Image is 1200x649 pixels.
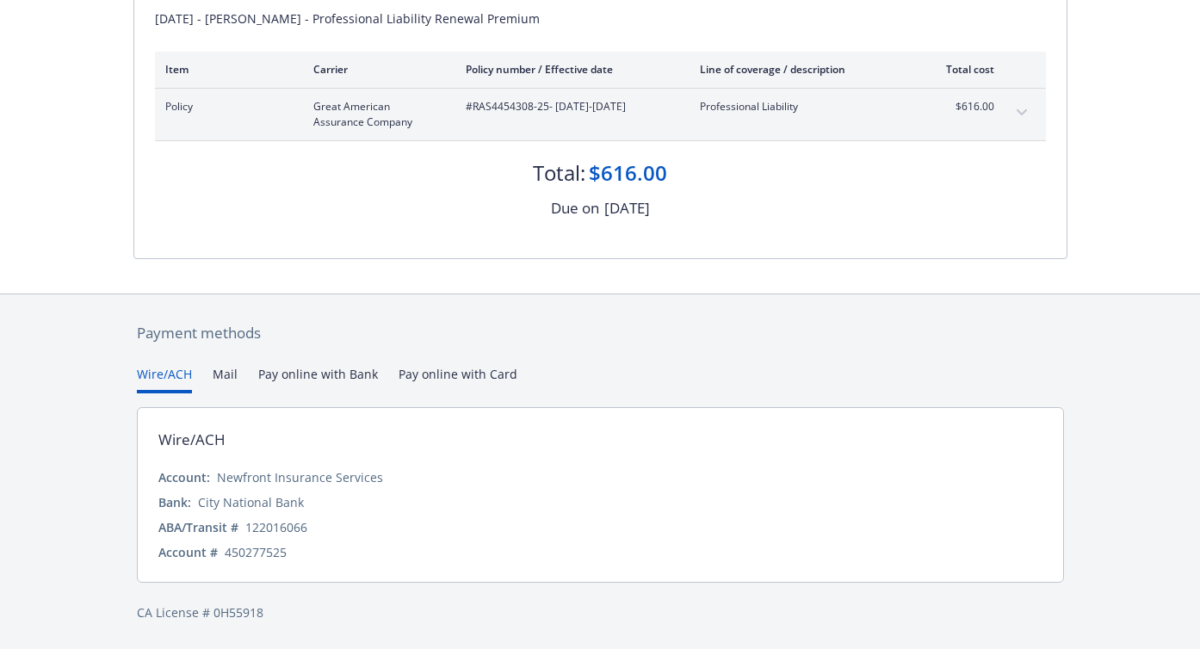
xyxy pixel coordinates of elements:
[533,158,585,188] div: Total:
[165,99,286,114] span: Policy
[165,62,286,77] div: Item
[137,322,1064,344] div: Payment methods
[1008,99,1036,127] button: expand content
[604,197,650,219] div: [DATE]
[245,518,307,536] div: 122016066
[466,99,672,114] span: #RAS4454308-25 - [DATE]-[DATE]
[213,365,238,393] button: Mail
[137,365,192,393] button: Wire/ACH
[551,197,599,219] div: Due on
[313,62,438,77] div: Carrier
[158,543,218,561] div: Account #
[700,99,902,114] span: Professional Liability
[155,89,1046,140] div: PolicyGreat American Assurance Company#RAS4454308-25- [DATE]-[DATE]Professional Liability$616.00e...
[158,468,210,486] div: Account:
[155,9,1046,28] div: [DATE] - [PERSON_NAME] - Professional Liability Renewal Premium
[930,62,994,77] div: Total cost
[313,99,438,130] span: Great American Assurance Company
[700,62,902,77] div: Line of coverage / description
[258,365,378,393] button: Pay online with Bank
[589,158,667,188] div: $616.00
[198,493,304,511] div: City National Bank
[158,429,226,451] div: Wire/ACH
[399,365,517,393] button: Pay online with Card
[158,493,191,511] div: Bank:
[158,518,238,536] div: ABA/Transit #
[225,543,287,561] div: 450277525
[137,603,1064,621] div: CA License # 0H55918
[217,468,383,486] div: Newfront Insurance Services
[466,62,672,77] div: Policy number / Effective date
[930,99,994,114] span: $616.00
